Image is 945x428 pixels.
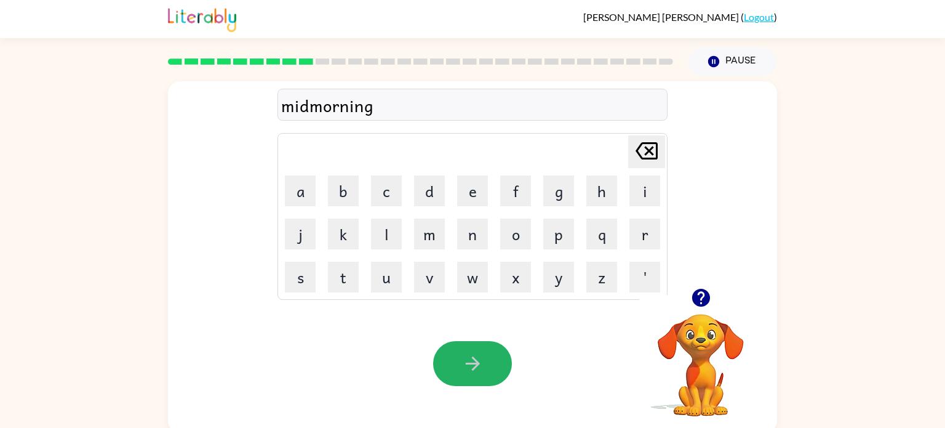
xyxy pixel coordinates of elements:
[639,295,762,418] video: Your browser must support playing .mp4 files to use Literably. Please try using another browser.
[281,92,664,118] div: midmorning
[371,262,402,293] button: u
[328,176,359,206] button: b
[583,11,741,23] span: [PERSON_NAME] [PERSON_NAME]
[586,219,617,249] button: q
[414,176,445,206] button: d
[285,176,316,206] button: a
[457,219,488,249] button: n
[543,262,574,293] button: y
[583,11,777,23] div: ( )
[500,262,531,293] button: x
[285,262,316,293] button: s
[371,176,402,206] button: c
[457,262,488,293] button: w
[543,176,574,206] button: g
[328,262,359,293] button: t
[285,219,316,249] button: j
[629,176,660,206] button: i
[543,219,574,249] button: p
[586,262,617,293] button: z
[586,176,617,206] button: h
[500,176,531,206] button: f
[744,11,774,23] a: Logout
[168,5,236,32] img: Literably
[371,219,402,249] button: l
[328,219,359,249] button: k
[629,219,660,249] button: r
[414,262,445,293] button: v
[500,219,531,249] button: o
[688,47,777,76] button: Pause
[414,219,445,249] button: m
[629,262,660,293] button: '
[457,176,488,206] button: e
